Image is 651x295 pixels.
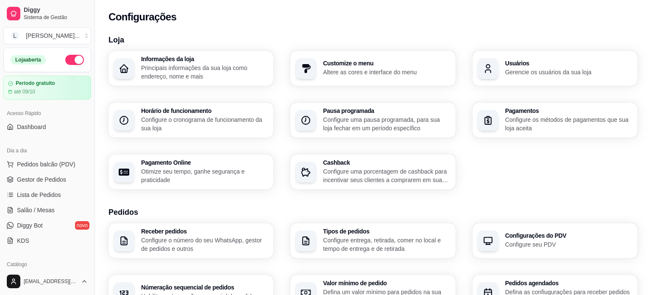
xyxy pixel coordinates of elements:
h3: Configurações do PDV [505,233,632,239]
button: Pausa programadaConfigure uma pausa programada, para sua loja fechar em um período específico [290,103,455,138]
div: Acesso Rápido [3,107,91,120]
span: Lista de Pedidos [17,191,61,199]
h3: Receber pedidos [141,228,268,234]
button: Receber pedidosConfigure o número do seu WhatsApp, gestor de pedidos e outros [108,223,273,258]
span: Dashboard [17,123,46,131]
h3: Pagamentos [505,108,632,114]
button: Pedidos balcão (PDV) [3,157,91,171]
h3: Cashback [323,160,450,166]
div: [PERSON_NAME] ... [26,31,80,40]
button: Configurações do PDVConfigure seu PDV [473,223,637,258]
div: Catálogo [3,258,91,271]
span: Salão / Mesas [17,206,55,214]
button: Alterar Status [65,55,84,65]
p: Configure o cronograma de funcionamento da sua loja [141,115,268,132]
span: L [11,31,19,40]
h3: Informações da loja [141,56,268,62]
p: Configure uma porcentagem de cashback para incentivar seus clientes a comprarem em sua loja [323,167,450,184]
h3: Horário de funcionamento [141,108,268,114]
a: Gestor de Pedidos [3,173,91,186]
button: Pagamento OnlineOtimize seu tempo, ganhe segurança e praticidade [108,155,273,189]
h3: Pedidos agendados [505,280,632,286]
h2: Configurações [108,10,176,24]
a: Dashboard [3,120,91,134]
h3: Loja [108,34,637,46]
h3: Pausa programada [323,108,450,114]
a: Lista de Pedidos [3,188,91,202]
h3: Tipos de pedidos [323,228,450,234]
button: Horário de funcionamentoConfigure o cronograma de funcionamento da sua loja [108,103,273,138]
a: Período gratuitoaté 09/10 [3,76,91,100]
button: [EMAIL_ADDRESS][DOMAIN_NAME] [3,271,91,292]
span: Sistema de Gestão [24,14,88,21]
p: Gerencie os usuários da sua loja [505,68,632,76]
h3: Valor mínimo de pedido [323,280,450,286]
article: Período gratuito [16,80,55,87]
span: KDS [17,236,29,245]
span: Gestor de Pedidos [17,175,66,184]
a: Diggy Botnovo [3,219,91,232]
div: Dia a dia [3,144,91,157]
a: DiggySistema de Gestão [3,3,91,24]
span: [EMAIL_ADDRESS][DOMAIN_NAME] [24,278,78,285]
a: Salão / Mesas [3,203,91,217]
span: Diggy Bot [17,221,43,230]
button: PagamentosConfigure os métodos de pagamentos que sua loja aceita [473,103,637,138]
button: UsuáriosGerencie os usuários da sua loja [473,51,637,86]
p: Configure os métodos de pagamentos que sua loja aceita [505,115,632,132]
p: Otimize seu tempo, ganhe segurança e praticidade [141,167,268,184]
a: KDS [3,234,91,247]
button: Informações da lojaPrincipais informações da sua loja como endereço, nome e mais [108,51,273,86]
h3: Pedidos [108,206,637,218]
button: Customize o menuAltere as cores e interface do menu [290,51,455,86]
h3: Pagamento Online [141,160,268,166]
span: Pedidos balcão (PDV) [17,160,75,169]
h3: Númeração sequencial de pedidos [141,284,268,290]
h3: Usuários [505,60,632,66]
p: Configure seu PDV [505,240,632,249]
button: CashbackConfigure uma porcentagem de cashback para incentivar seus clientes a comprarem em sua loja [290,155,455,189]
p: Configure uma pausa programada, para sua loja fechar em um período específico [323,115,450,132]
p: Altere as cores e interface do menu [323,68,450,76]
button: Select a team [3,27,91,44]
button: Tipos de pedidosConfigure entrega, retirada, comer no local e tempo de entrega e de retirada [290,223,455,258]
h3: Customize o menu [323,60,450,66]
p: Configure o número do seu WhatsApp, gestor de pedidos e outros [141,236,268,253]
p: Configure entrega, retirada, comer no local e tempo de entrega e de retirada [323,236,450,253]
article: até 09/10 [14,88,35,95]
span: Diggy [24,6,88,14]
div: Loja aberta [11,55,46,65]
p: Principais informações da sua loja como endereço, nome e mais [141,64,268,81]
